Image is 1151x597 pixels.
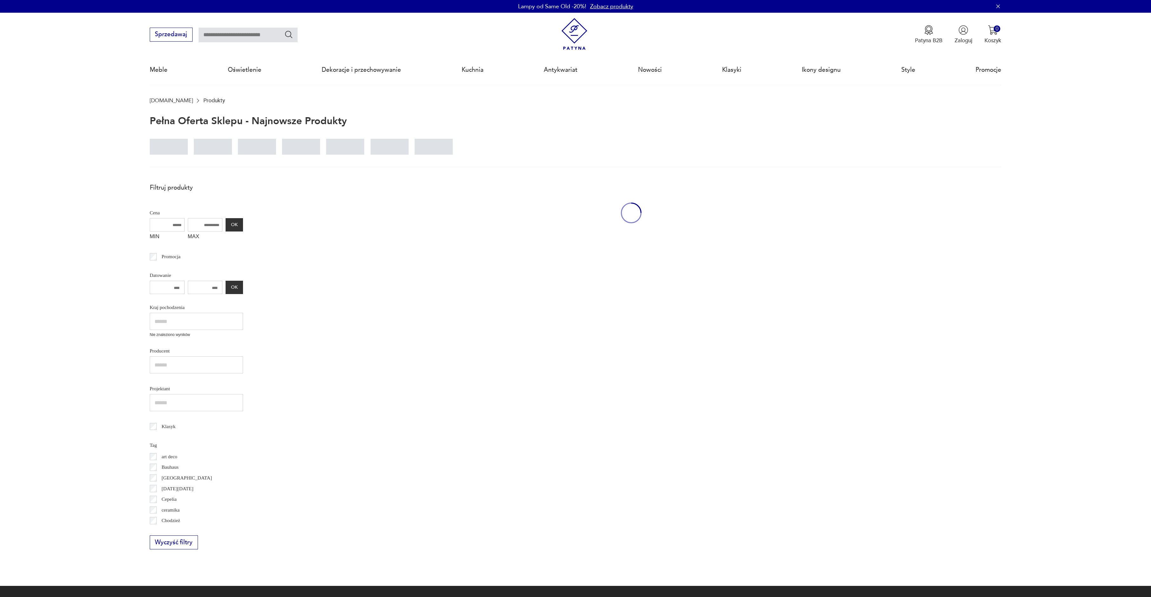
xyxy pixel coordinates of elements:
img: Ikona koszyka [988,25,998,35]
p: Koszyk [984,37,1001,44]
label: MAX [188,231,223,244]
p: Zaloguj [955,37,972,44]
button: Patyna B2B [915,25,943,44]
p: art deco [161,453,177,461]
p: Tag [150,441,243,449]
p: ceramika [161,506,180,514]
a: Meble [150,55,168,84]
p: [DATE][DATE] [161,485,193,493]
p: Producent [150,347,243,355]
button: Sprzedawaj [150,28,193,42]
a: Dekoracje i przechowywanie [322,55,401,84]
p: Nie znaleziono wyników [150,332,243,338]
div: oval-loading [621,180,641,246]
p: Patyna B2B [915,37,943,44]
label: MIN [150,231,185,244]
button: OK [226,218,243,231]
h1: Pełna oferta sklepu - najnowsze produkty [150,116,347,127]
a: Klasyki [722,55,741,84]
p: Lampy od Same Old -20%! [518,3,586,10]
a: Antykwariat [544,55,577,84]
button: Wyczyść filtry [150,535,198,549]
a: Ikony designu [802,55,841,84]
a: [DOMAIN_NAME] [150,97,193,104]
button: 0Koszyk [984,25,1001,44]
button: Zaloguj [955,25,972,44]
p: Cepelia [161,495,177,503]
p: Ćmielów [161,527,180,535]
a: Style [901,55,915,84]
p: Kraj pochodzenia [150,303,243,312]
img: Ikonka użytkownika [958,25,968,35]
p: Cena [150,209,243,217]
p: Promocja [161,252,181,261]
p: Projektant [150,385,243,393]
p: Bauhaus [161,463,179,471]
img: Ikona medalu [924,25,934,35]
a: Ikona medaluPatyna B2B [915,25,943,44]
p: Chodzież [161,516,180,525]
div: 0 [994,25,1000,32]
p: [GEOGRAPHIC_DATA] [161,474,212,482]
p: Produkty [203,97,225,104]
a: Oświetlenie [228,55,261,84]
a: Promocje [976,55,1001,84]
p: Klasyk [161,422,175,431]
a: Kuchnia [462,55,483,84]
p: Datowanie [150,271,243,279]
button: OK [226,281,243,294]
a: Nowości [638,55,662,84]
a: Zobacz produkty [590,3,633,10]
a: Sprzedawaj [150,32,193,37]
p: Filtruj produkty [150,184,243,192]
img: Patyna - sklep z meblami i dekoracjami vintage [558,18,590,50]
button: Szukaj [284,30,293,39]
